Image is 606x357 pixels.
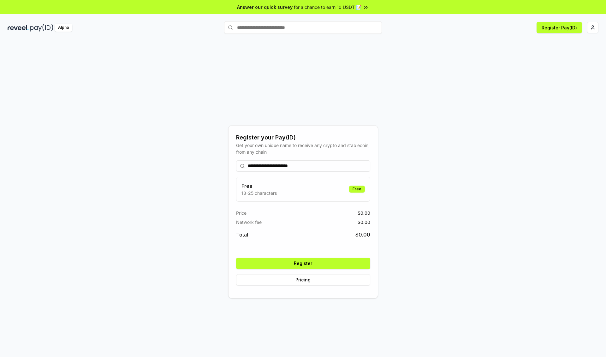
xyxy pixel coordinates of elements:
[294,4,361,10] span: for a chance to earn 10 USDT 📝
[358,219,370,225] span: $ 0.00
[236,231,248,238] span: Total
[358,210,370,216] span: $ 0.00
[236,133,370,142] div: Register your Pay(ID)
[30,24,53,32] img: pay_id
[236,219,262,225] span: Network fee
[241,182,277,190] h3: Free
[349,186,365,193] div: Free
[236,258,370,269] button: Register
[355,231,370,238] span: $ 0.00
[537,22,582,33] button: Register Pay(ID)
[241,190,277,196] p: 13-25 characters
[236,210,247,216] span: Price
[8,24,29,32] img: reveel_dark
[236,274,370,286] button: Pricing
[236,142,370,155] div: Get your own unique name to receive any crypto and stablecoin, from any chain
[55,24,72,32] div: Alpha
[237,4,293,10] span: Answer our quick survey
